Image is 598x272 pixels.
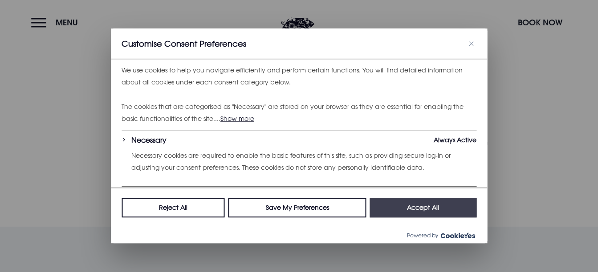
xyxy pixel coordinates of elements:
[440,232,475,238] img: Cookieyes logo
[111,228,487,244] div: Powered by
[131,150,476,173] p: Necessary cookies are required to enable the basic features of this site, such as providing secur...
[466,38,476,49] button: Close
[434,135,476,145] span: Always Active
[122,101,476,124] p: The cookies that are categorised as "Necessary" are stored on your browser as they are essential ...
[111,28,487,243] div: Customise Consent Preferences
[131,135,167,145] button: Necessary
[228,198,366,218] button: Save My Preferences
[122,64,476,88] p: We use cookies to help you navigate efficiently and perform certain functions. You will find deta...
[469,41,473,46] img: Close
[220,113,254,124] button: Show more
[122,38,246,49] span: Customise Consent Preferences
[122,198,225,218] button: Reject All
[370,198,476,218] button: Accept All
